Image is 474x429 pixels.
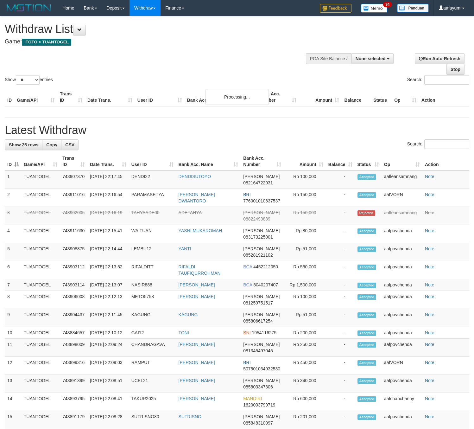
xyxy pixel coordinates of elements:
[371,88,392,106] th: Status
[415,53,465,64] a: Run Auto-Refresh
[243,342,280,347] span: [PERSON_NAME]
[243,246,280,251] span: [PERSON_NAME]
[241,152,283,170] th: Bank Acc. Number: activate to sort column ascending
[326,309,355,327] td: -
[129,261,176,279] td: RIFALDITT
[382,243,422,261] td: aafpovchenda
[179,342,215,347] a: [PERSON_NAME]
[60,225,87,243] td: 743911630
[60,339,87,357] td: 743898009
[382,261,422,279] td: aafpovchenda
[46,142,57,147] span: Copy
[407,75,469,85] label: Search:
[87,279,129,291] td: [DATE] 22:13:07
[425,294,434,299] a: Note
[326,327,355,339] td: -
[382,279,422,291] td: aafpovchenda
[60,327,87,339] td: 743884657
[61,139,79,150] a: CSV
[243,282,252,287] span: BCA
[5,309,21,327] td: 9
[243,198,280,203] span: Copy 776001010637537 to clipboard
[21,225,60,243] td: TUANTOGEL
[5,189,21,207] td: 2
[179,414,201,419] a: SUTRISNO
[407,139,469,149] label: Search:
[326,170,355,189] td: -
[425,396,434,401] a: Note
[326,375,355,393] td: -
[351,53,394,64] button: None selected
[356,56,386,61] span: None selected
[326,261,355,279] td: -
[256,88,299,106] th: Bank Acc. Number
[21,291,60,309] td: TUANTOGEL
[243,294,280,299] span: [PERSON_NAME]
[5,139,42,150] a: Show 25 rows
[284,207,326,225] td: Rp 150,000
[60,243,87,261] td: 743908875
[382,189,422,207] td: aafVORN
[5,261,21,279] td: 6
[5,393,21,411] td: 14
[253,282,278,287] span: Copy 8040207407 to clipboard
[5,3,53,13] img: MOTION_logo.png
[342,88,371,106] th: Balance
[60,357,87,375] td: 743899316
[284,393,326,411] td: Rp 600,000
[21,279,60,291] td: TUANTOGEL
[382,339,422,357] td: aafpovchenda
[446,64,465,75] a: Stop
[382,225,422,243] td: aafpovchenda
[60,279,87,291] td: 743903114
[284,170,326,189] td: Rp 100,000
[284,279,326,291] td: Rp 1,500,000
[87,393,129,411] td: [DATE] 22:08:41
[382,411,422,429] td: aafpovchenda
[284,375,326,393] td: Rp 340,000
[326,339,355,357] td: -
[5,243,21,261] td: 5
[299,88,342,106] th: Amount
[179,294,215,299] a: [PERSON_NAME]
[357,312,376,318] span: Accepted
[5,39,310,45] h4: Game:
[135,88,185,106] th: User ID
[5,152,21,170] th: ID: activate to sort column descending
[60,375,87,393] td: 743891399
[357,210,375,216] span: Rejected
[5,327,21,339] td: 10
[243,360,250,365] span: BRI
[243,420,273,426] span: Copy 085848310097 to clipboard
[129,411,176,429] td: SUTRISNO80
[87,189,129,207] td: [DATE] 22:16:54
[357,192,376,198] span: Accepted
[243,253,273,258] span: Copy 085281921102 to clipboard
[243,234,273,240] span: Copy 083173225001 to clipboard
[185,88,256,106] th: Bank Acc. Name
[383,2,392,7] span: 34
[129,357,176,375] td: RAMPUT
[5,170,21,189] td: 1
[357,294,376,300] span: Accepted
[382,327,422,339] td: aafpovchenda
[382,152,422,170] th: Op: activate to sort column ascending
[243,414,280,419] span: [PERSON_NAME]
[87,411,129,429] td: [DATE] 22:08:28
[243,312,280,317] span: [PERSON_NAME]
[425,360,434,365] a: Note
[392,88,419,106] th: Op
[5,357,21,375] td: 12
[243,264,252,269] span: BCA
[129,152,176,170] th: User ID: activate to sort column ascending
[179,192,215,203] a: [PERSON_NAME] DWIANTORO
[129,243,176,261] td: LEMBU12
[284,357,326,375] td: Rp 450,000
[179,228,222,233] a: YASNI MUKAROMAH
[326,291,355,309] td: -
[326,152,355,170] th: Balance: activate to sort column ascending
[243,318,273,323] span: Copy 085806617254 to clipboard
[243,228,280,233] span: [PERSON_NAME]
[243,366,280,371] span: Copy 507501034932530 to clipboard
[87,339,129,357] td: [DATE] 22:09:24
